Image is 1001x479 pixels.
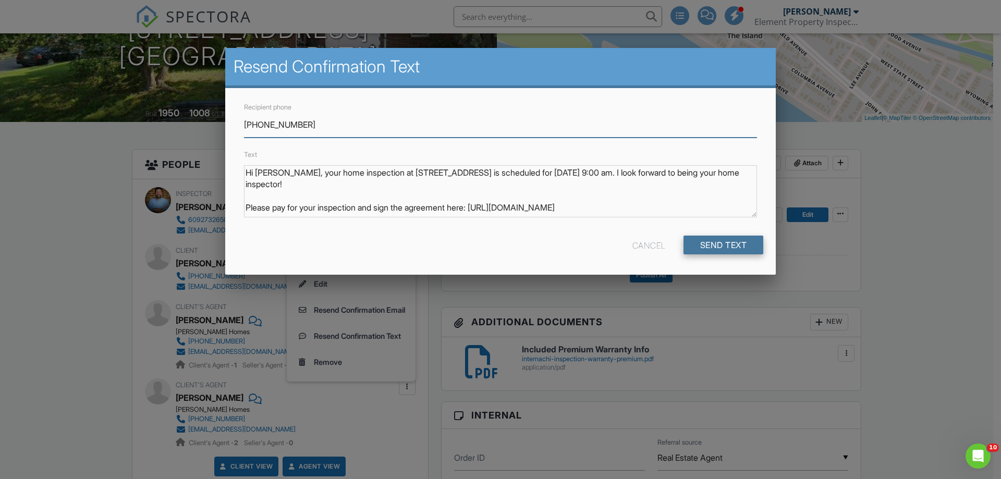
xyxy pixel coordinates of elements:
iframe: Intercom live chat [966,444,991,469]
span: 10 [987,444,999,452]
label: Text [244,151,257,158]
h2: Resend Confirmation Text [234,56,767,77]
input: Send Text [683,236,764,254]
div: Cancel [632,236,666,254]
label: Recipient phone [244,103,291,111]
textarea: Hi [PERSON_NAME], your home inspection at [STREET_ADDRESS] is scheduled for [DATE] 9:00 am. I loo... [244,165,757,217]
